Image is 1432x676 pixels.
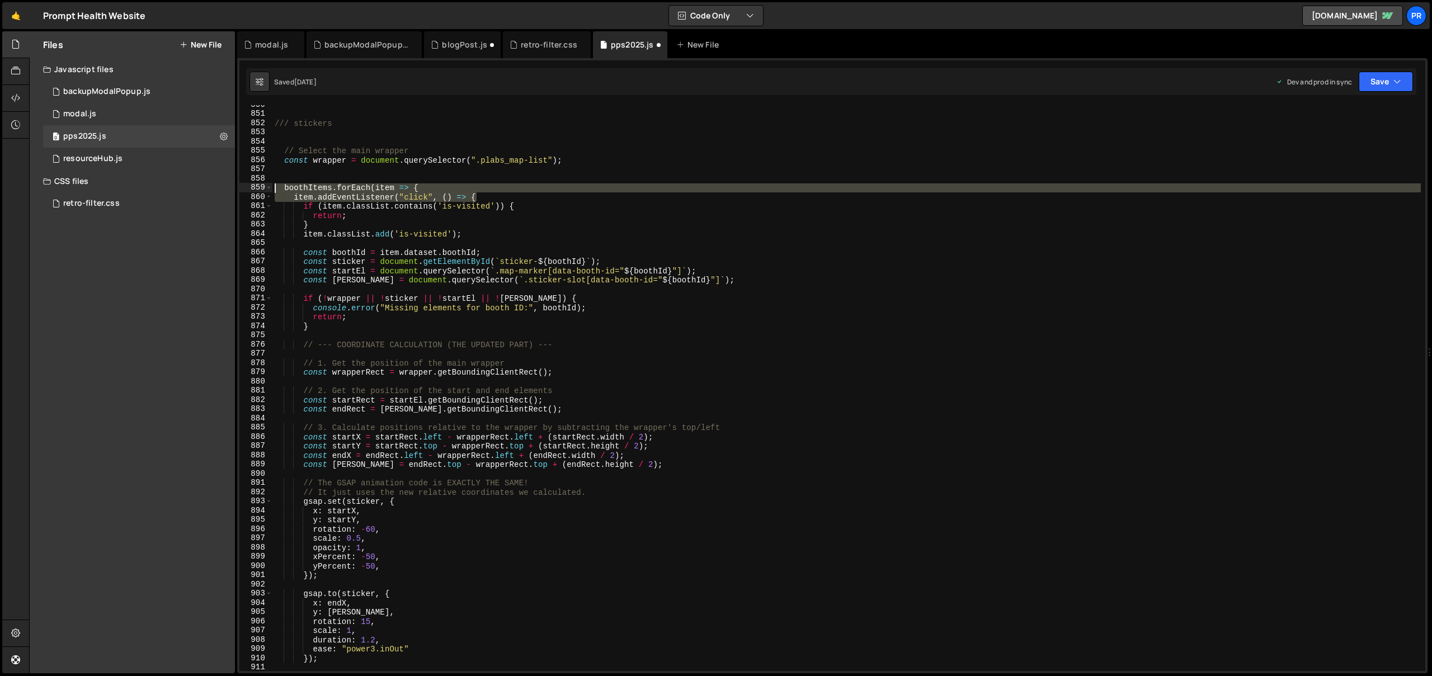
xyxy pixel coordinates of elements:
div: 881 [239,386,272,395]
a: [DOMAIN_NAME] [1302,6,1403,26]
div: 870 [239,285,272,294]
div: 16625/45293.js [43,125,235,148]
div: 864 [239,229,272,239]
div: 851 [239,109,272,119]
div: 910 [239,654,272,663]
span: 0 [53,133,59,142]
div: 891 [239,478,272,488]
div: pps2025.js [611,39,654,50]
div: Dev and prod in sync [1276,77,1352,87]
div: blogPost.js [442,39,487,50]
div: 858 [239,174,272,183]
div: 911 [239,663,272,672]
button: New File [180,40,222,49]
div: 16625/45860.js [43,81,235,103]
div: pps2025.js [63,131,106,141]
div: 898 [239,543,272,552]
div: 861 [239,201,272,211]
div: 875 [239,330,272,340]
div: Prompt Health Website [43,9,145,22]
div: 862 [239,211,272,220]
div: 892 [239,488,272,497]
div: 900 [239,561,272,571]
button: Save [1359,72,1413,92]
div: 854 [239,137,272,146]
div: 874 [239,322,272,331]
div: 904 [239,598,272,608]
div: 885 [239,423,272,432]
div: 887 [239,441,272,451]
div: 16625/46324.js [43,103,235,125]
div: 866 [239,248,272,257]
div: 901 [239,570,272,580]
div: 894 [239,506,272,516]
div: 852 [239,119,272,128]
div: Javascript files [30,58,235,81]
div: 893 [239,497,272,506]
div: backupModalPopup.js [63,87,150,97]
div: 897 [239,533,272,543]
div: 882 [239,395,272,405]
div: 853 [239,127,272,137]
div: 895 [239,515,272,524]
div: 889 [239,460,272,469]
div: retro-filter.css [521,39,577,50]
div: 878 [239,358,272,368]
div: 859 [239,183,272,192]
div: 868 [239,266,272,276]
div: 855 [239,146,272,155]
div: CSS files [30,170,235,192]
div: 886 [239,432,272,442]
div: 884 [239,414,272,423]
div: 902 [239,580,272,589]
div: modal.js [63,109,96,119]
div: 876 [239,340,272,349]
div: 883 [239,404,272,414]
div: 908 [239,635,272,645]
div: backupModalPopup.js [324,39,408,50]
div: 867 [239,257,272,266]
div: 16625/45443.css [43,192,235,215]
button: Code Only [669,6,763,26]
div: 871 [239,294,272,303]
div: Saved [274,77,317,87]
div: New File [676,39,723,50]
div: 877 [239,349,272,358]
div: 16625/45859.js [43,148,235,170]
div: 903 [239,589,272,598]
div: 856 [239,155,272,165]
div: 879 [239,367,272,377]
div: 869 [239,275,272,285]
div: 907 [239,626,272,635]
div: 890 [239,469,272,479]
div: 880 [239,377,272,386]
div: 888 [239,451,272,460]
div: 906 [239,617,272,626]
div: resourceHub.js [63,154,123,164]
div: 863 [239,220,272,229]
div: 865 [239,238,272,248]
div: 905 [239,607,272,617]
div: 873 [239,312,272,322]
div: 872 [239,303,272,313]
div: modal.js [255,39,288,50]
div: 860 [239,192,272,202]
div: 857 [239,164,272,174]
div: [DATE] [294,77,317,87]
a: 🤙 [2,2,30,29]
div: 896 [239,524,272,534]
h2: Files [43,39,63,51]
a: Pr [1406,6,1426,26]
div: 909 [239,644,272,654]
div: retro-filter.css [63,198,120,209]
div: 899 [239,552,272,561]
